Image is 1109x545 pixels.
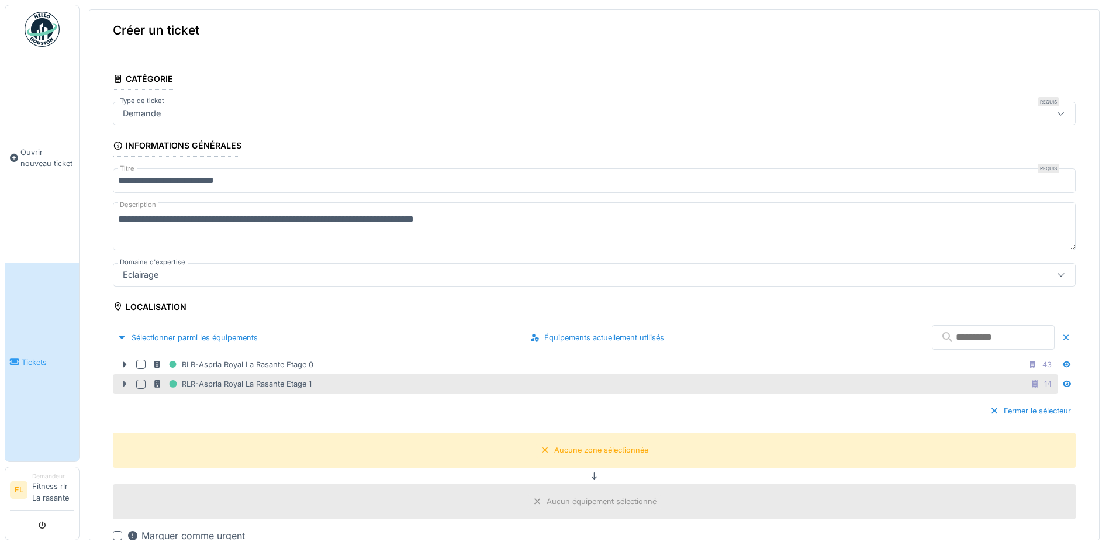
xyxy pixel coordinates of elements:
div: Informations générales [113,137,241,157]
div: Marquer comme urgent [127,529,245,543]
div: Catégorie [113,70,173,90]
div: Requis [1038,164,1059,173]
div: Équipements actuellement utilisés [526,330,669,346]
img: Badge_color-CXgf-gQk.svg [25,12,60,47]
div: RLR-Aspria Royal La Rasante Etage 0 [153,357,313,372]
div: 14 [1044,378,1052,389]
div: Aucune zone sélectionnée [554,444,648,456]
a: Ouvrir nouveau ticket [5,53,79,263]
span: Ouvrir nouveau ticket [20,147,74,169]
div: Créer un ticket [89,2,1099,58]
label: Domaine d'expertise [118,257,188,267]
a: FL DemandeurFitness rlr La rasante [10,472,74,511]
li: Fitness rlr La rasante [32,472,74,508]
div: Demandeur [32,472,74,481]
label: Titre [118,164,137,174]
div: Aucun équipement sélectionné [547,496,657,507]
div: Requis [1038,97,1059,106]
li: FL [10,481,27,499]
div: Sélectionner parmi les équipements [113,330,262,346]
label: Description [118,198,158,212]
div: Localisation [113,298,186,318]
span: Tickets [22,357,74,368]
div: Demande [118,107,165,120]
div: RLR-Aspria Royal La Rasante Etage 1 [153,377,312,391]
div: Eclairage [118,268,163,281]
div: Fermer le sélecteur [985,403,1076,419]
label: Type de ticket [118,96,167,106]
div: 43 [1042,359,1052,370]
a: Tickets [5,263,79,461]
